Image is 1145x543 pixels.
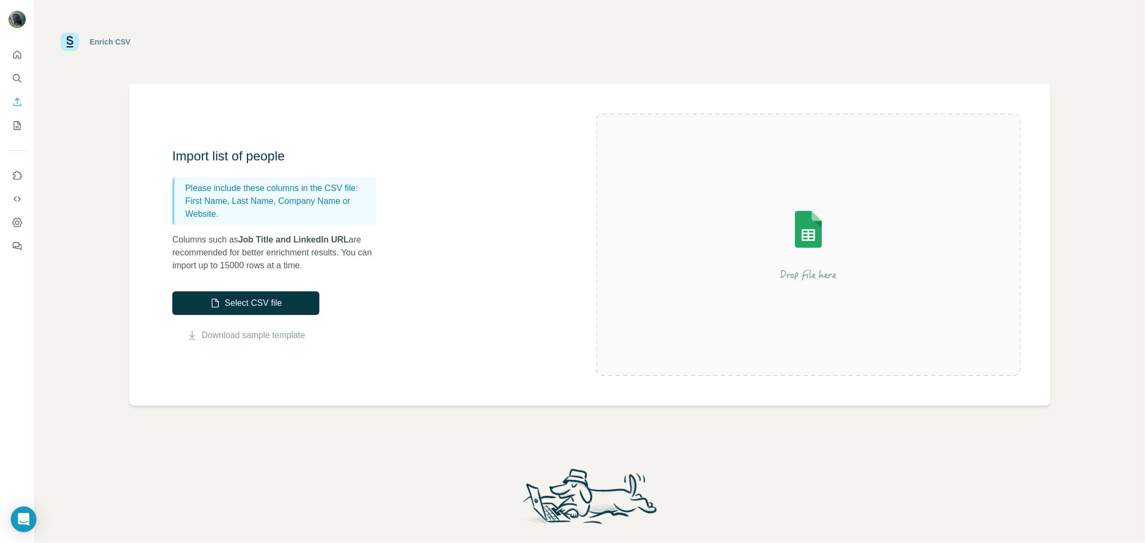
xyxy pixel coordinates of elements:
button: Select CSV file [172,291,319,315]
button: My lists [9,116,26,135]
p: Please include these columns in the CSV file: [185,182,372,195]
button: Use Surfe on LinkedIn [9,166,26,185]
div: Enrich CSV [90,36,130,47]
img: Avatar [9,11,26,28]
div: Open Intercom Messenger [11,507,37,532]
img: Surfe Logo [61,33,79,51]
a: Download sample template [202,329,305,342]
p: First Name, Last Name, Company Name or Website. [185,195,372,221]
button: Search [9,69,26,88]
button: Download sample template [172,329,319,342]
button: Enrich CSV [9,92,26,112]
img: Surfe Mascot Illustration [513,466,667,534]
span: Job Title and LinkedIn URL [238,235,349,244]
button: Use Surfe API [9,189,26,209]
button: Quick start [9,45,26,64]
img: Surfe Illustration - Drop file here or select below [712,180,905,309]
p: Columns such as are recommended for better enrichment results. You can import up to 15000 rows at... [172,233,387,272]
button: Dashboard [9,213,26,232]
button: Feedback [9,237,26,256]
h3: Import list of people [172,148,387,165]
